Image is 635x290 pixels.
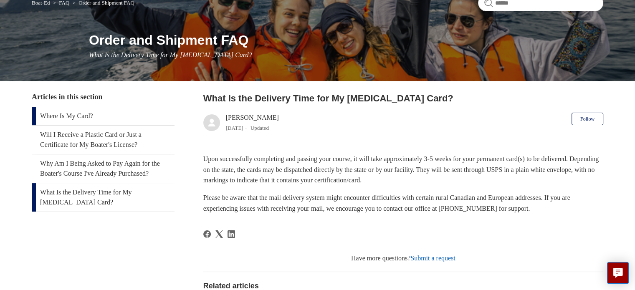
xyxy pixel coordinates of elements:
[203,230,211,238] a: Facebook
[32,93,102,101] span: Articles in this section
[32,154,175,183] a: Why Am I Being Asked to Pay Again for the Boater's Course I've Already Purchased?
[215,230,223,238] a: X Corp
[250,125,269,131] li: Updated
[203,253,603,263] div: Have more questions?
[228,230,235,238] a: LinkedIn
[607,262,629,284] button: Live chat
[32,107,175,125] a: Where Is My Card?
[226,113,279,133] div: [PERSON_NAME]
[203,91,603,105] h2: What Is the Delivery Time for My Boating Card?
[32,126,175,154] a: Will I Receive a Plastic Card or Just a Certificate for My Boater's License?
[89,51,252,58] span: What Is the Delivery Time for My [MEDICAL_DATA] Card?
[203,192,603,214] p: Please be aware that the mail delivery system might encounter difficulties with certain rural Can...
[226,125,243,131] time: 05/09/2024, 14:28
[228,230,235,238] svg: Share this page on LinkedIn
[32,183,175,212] a: What Is the Delivery Time for My [MEDICAL_DATA] Card?
[203,154,603,186] p: Upon successfully completing and passing your course, it will take approximately 3-5 weeks for yo...
[203,230,211,238] svg: Share this page on Facebook
[410,255,455,262] a: Submit a request
[89,30,603,50] h1: Order and Shipment FAQ
[215,230,223,238] svg: Share this page on X Corp
[572,113,603,125] button: Follow Article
